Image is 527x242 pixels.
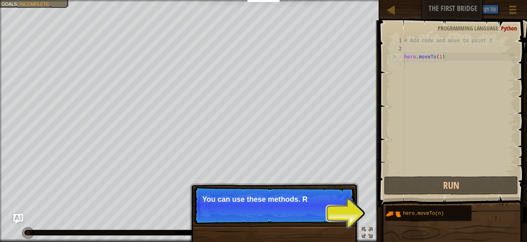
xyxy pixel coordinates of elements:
[478,4,499,14] button: Sign Up
[503,2,523,21] button: Show game menu
[390,45,404,53] div: 2
[13,214,23,224] button: Ask AI
[1,1,17,6] span: Goals
[386,206,401,222] img: portrait.png
[384,176,518,195] button: Run
[391,53,404,61] div: 3
[19,1,49,6] span: Incomplete
[438,24,498,32] span: Programming language
[498,24,501,32] span: :
[435,4,448,12] span: Ask AI
[202,195,346,203] p: You can use these methods. R
[501,24,517,32] span: Python
[17,1,19,6] span: :
[456,4,470,12] span: Hints
[431,2,452,17] button: Ask AI
[390,37,404,45] div: 1
[390,61,404,69] div: 4
[403,211,444,216] span: hero.moveTo(n)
